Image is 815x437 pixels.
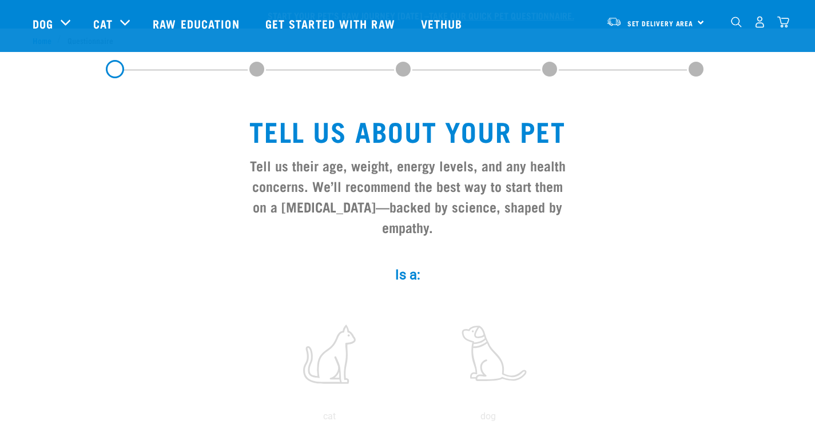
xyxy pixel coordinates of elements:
[141,1,253,46] a: Raw Education
[777,16,789,28] img: home-icon@2x.png
[627,21,694,25] span: Set Delivery Area
[410,1,477,46] a: Vethub
[754,16,766,28] img: user.png
[606,17,622,27] img: van-moving.png
[236,264,579,285] label: Is a:
[254,1,410,46] a: Get started with Raw
[93,15,113,32] a: Cat
[252,410,407,423] p: cat
[245,115,570,146] h1: Tell us about your pet
[411,410,566,423] p: dog
[731,17,742,27] img: home-icon-1@2x.png
[33,15,53,32] a: Dog
[245,155,570,237] h3: Tell us their age, weight, energy levels, and any health concerns. We’ll recommend the best way t...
